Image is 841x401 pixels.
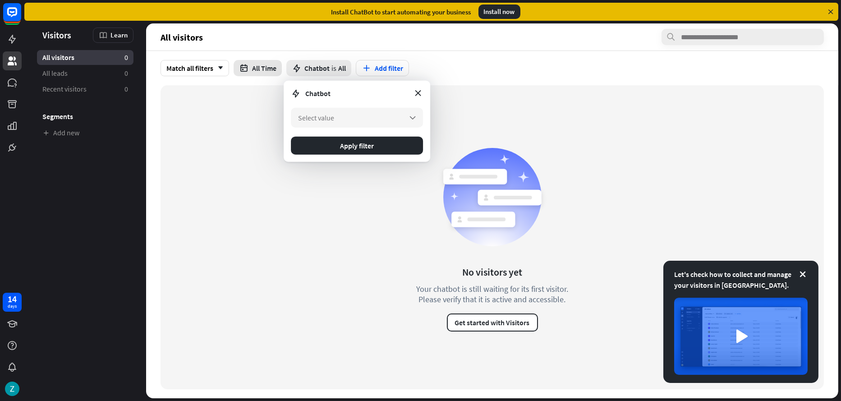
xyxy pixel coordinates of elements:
button: Get started with Visitors [447,313,538,332]
span: is [331,64,336,73]
span: All visitors [42,53,74,62]
div: Install ChatBot to start automating your business [331,8,471,16]
span: Learn [110,31,128,39]
div: days [8,303,17,309]
button: All Time [234,60,282,76]
button: Open LiveChat chat widget [7,4,34,31]
span: All leads [42,69,68,78]
span: Recent visitors [42,84,87,94]
span: All visitors [161,32,203,42]
h3: Segments [37,112,133,121]
button: Add filter [356,60,409,76]
span: Visitors [42,30,71,40]
span: All [338,64,346,73]
a: All leads 0 [37,66,133,81]
div: Install now [478,5,520,19]
a: Add new [37,125,133,140]
div: No visitors yet [462,266,522,278]
span: Chatbot [304,64,330,73]
aside: 0 [124,84,128,94]
span: Chatbot [305,89,331,98]
aside: 0 [124,53,128,62]
i: arrow_down [408,113,418,123]
img: image [674,298,808,375]
i: arrow_down [213,65,223,71]
div: Let's check how to collect and manage your visitors in [GEOGRAPHIC_DATA]. [674,269,808,290]
span: Select value [298,113,334,122]
a: 14 days [3,293,22,312]
div: Your chatbot is still waiting for its first visitor. Please verify that it is active and accessible. [400,284,585,304]
div: Match all filters [161,60,229,76]
button: Apply filter [291,137,423,155]
div: 14 [8,295,17,303]
aside: 0 [124,69,128,78]
a: Recent visitors 0 [37,82,133,97]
